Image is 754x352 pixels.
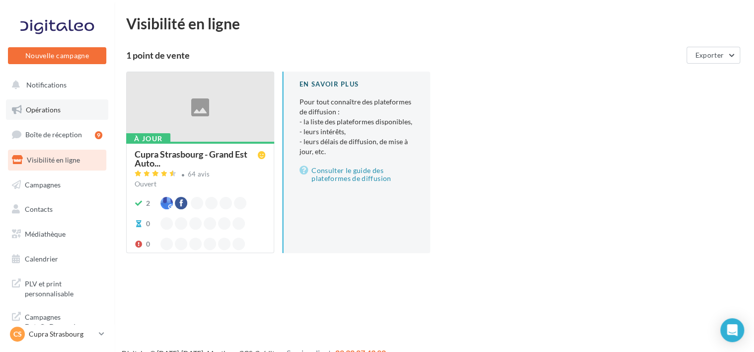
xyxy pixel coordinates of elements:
[6,199,108,220] a: Contacts
[25,130,82,139] span: Boîte de réception
[126,51,682,60] div: 1 point de vente
[300,127,414,137] li: - leurs intérêts,
[300,80,414,89] div: En savoir plus
[146,198,150,208] div: 2
[6,175,108,195] a: Campagnes
[6,224,108,245] a: Médiathèque
[300,97,414,157] p: Pour tout connaître des plateformes de diffusion :
[13,329,22,339] span: CS
[25,180,61,188] span: Campagnes
[6,273,108,302] a: PLV et print personnalisable
[188,171,210,177] div: 64 avis
[6,124,108,145] a: Boîte de réception9
[27,156,80,164] span: Visibilité en ligne
[135,179,156,188] span: Ouvert
[6,306,108,336] a: Campagnes DataOnDemand
[146,219,150,229] div: 0
[8,325,106,344] a: CS Cupra Strasbourg
[135,169,266,181] a: 64 avis
[695,51,724,59] span: Exporter
[25,230,66,238] span: Médiathèque
[300,117,414,127] li: - la liste des plateformes disponibles,
[135,150,258,168] span: Cupra Strasbourg - Grand Est Auto...
[25,277,102,298] span: PLV et print personnalisable
[720,318,744,342] div: Open Intercom Messenger
[6,150,108,171] a: Visibilité en ligne
[25,205,53,213] span: Contacts
[95,131,102,139] div: 9
[26,105,61,114] span: Opérations
[300,165,414,184] a: Consulter le guide des plateformes de diffusion
[6,249,108,269] a: Calendrier
[25,310,102,332] span: Campagnes DataOnDemand
[25,255,58,263] span: Calendrier
[26,81,67,89] span: Notifications
[146,239,150,249] div: 0
[126,16,742,31] div: Visibilité en ligne
[8,47,106,64] button: Nouvelle campagne
[300,137,414,157] li: - leurs délais de diffusion, de mise à jour, etc.
[6,99,108,120] a: Opérations
[126,133,170,144] div: À jour
[686,47,740,64] button: Exporter
[29,329,95,339] p: Cupra Strasbourg
[6,75,104,95] button: Notifications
